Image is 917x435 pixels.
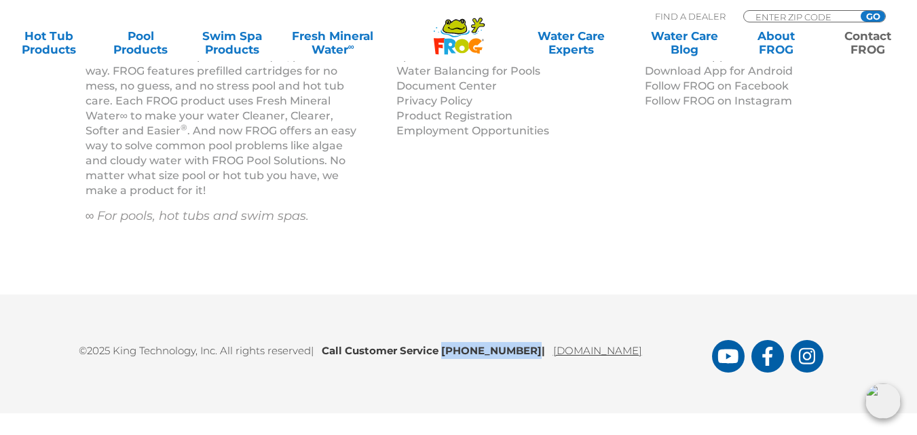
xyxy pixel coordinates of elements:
img: openIcon [865,383,901,419]
a: FROG Products Facebook Page [751,340,784,373]
span: | [542,344,545,357]
b: Call Customer Service [PHONE_NUMBER] [322,344,553,357]
a: Fresh MineralWater∞ [288,29,377,56]
p: ©2025 King Technology, Inc. All rights reserved [79,335,712,359]
a: FROG Products Instagram Page [791,340,823,373]
a: Water CareBlog [649,29,720,56]
sup: ® [181,122,187,132]
a: Download App for Android [645,64,793,77]
a: Follow FROG on Facebook [645,79,789,92]
a: Water Balancing for Pools [396,64,540,77]
a: Water CareExperts [513,29,629,56]
a: Document Center [396,79,497,92]
p: For more than 25 years, FROG has sanitized pools, hot tubs and swim spas in its unique, patented ... [86,34,362,198]
a: Hot TubProducts [14,29,85,56]
em: ∞ For pools, hot tubs and swim spas. [86,208,310,223]
a: Swim SpaProducts [197,29,268,56]
sup: ∞ [348,41,354,52]
a: [DOMAIN_NAME] [553,344,642,357]
input: GO [861,11,885,22]
a: AboutFROG [741,29,812,56]
span: | [311,344,314,357]
a: Follow FROG on Instagram [645,94,792,107]
a: Product Registration [396,109,512,122]
a: Employment Opportunities [396,124,549,137]
input: Zip Code Form [754,11,846,22]
a: ContactFROG [832,29,903,56]
p: Find A Dealer [655,10,726,22]
a: FROG Products You Tube Page [712,340,745,373]
a: Privacy Policy [396,94,472,107]
a: PoolProducts [105,29,176,56]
